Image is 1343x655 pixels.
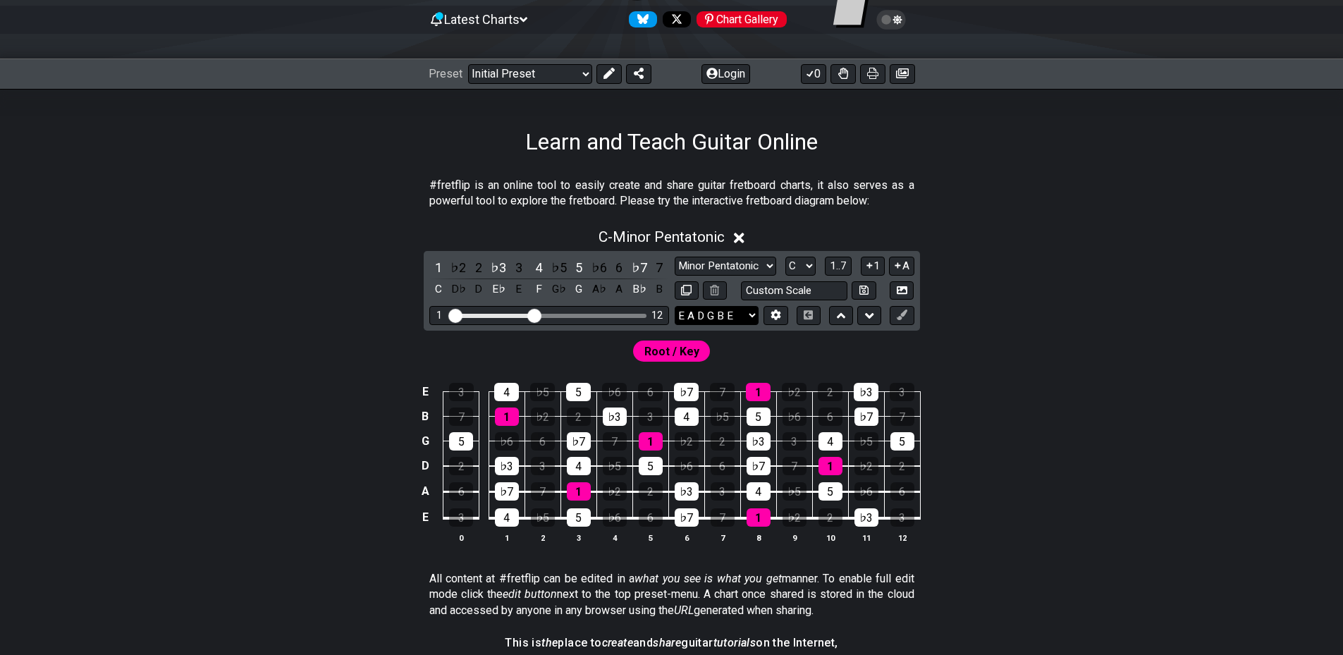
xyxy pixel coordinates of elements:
[599,228,725,245] span: C - Minor Pentatonic
[711,457,735,475] div: 6
[890,508,914,527] div: 3
[610,280,628,299] div: toggle pitch class
[623,11,657,27] a: Follow #fretflip at Bluesky
[495,508,519,527] div: 4
[429,67,462,80] span: Preset
[567,482,591,501] div: 1
[830,259,847,272] span: 1..7
[650,280,668,299] div: toggle pitch class
[650,258,668,277] div: toggle scale degree
[818,408,842,426] div: 6
[639,508,663,527] div: 6
[818,457,842,475] div: 1
[701,64,750,84] button: Login
[443,530,479,545] th: 0
[818,432,842,451] div: 4
[560,530,596,545] th: 3
[567,508,591,527] div: 5
[747,482,771,501] div: 4
[703,281,727,300] button: Delete
[429,280,448,299] div: toggle pitch class
[783,508,807,527] div: ♭2
[503,587,557,601] em: edit button
[525,530,560,545] th: 2
[675,306,759,325] select: Tuning
[449,457,473,475] div: 2
[489,530,525,545] th: 1
[854,457,878,475] div: ♭2
[489,258,508,277] div: toggle scale degree
[675,281,699,300] button: Copy
[531,432,555,451] div: 6
[747,432,771,451] div: ♭3
[825,257,852,276] button: 1..7
[890,432,914,451] div: 5
[590,258,608,277] div: toggle scale degree
[801,64,826,84] button: 0
[525,128,818,155] h1: Learn and Teach Guitar Online
[639,457,663,475] div: 5
[746,383,771,401] div: 1
[674,604,694,617] em: URL
[567,432,591,451] div: ♭7
[785,257,816,276] select: Tonic/Root
[890,281,914,300] button: Create Image
[495,432,519,451] div: ♭6
[429,571,914,618] p: All content at #fretflip can be edited in a manner. To enable full edit mode click the next to th...
[653,636,681,649] em: share
[697,11,787,27] div: Chart Gallery
[783,457,807,475] div: 7
[530,383,555,401] div: ♭5
[639,482,663,501] div: 2
[470,258,488,277] div: toggle scale degree
[468,64,592,84] select: Preset
[674,383,699,401] div: ♭7
[626,64,651,84] button: Share Preset
[818,482,842,501] div: 5
[890,408,914,426] div: 7
[764,306,787,325] button: Edit Tuning
[889,257,914,276] button: A
[603,482,627,501] div: ♭2
[470,280,488,299] div: toggle pitch class
[675,457,699,475] div: ♭6
[861,257,885,276] button: 1
[495,408,519,426] div: 1
[531,457,555,475] div: 3
[783,408,807,426] div: ♭6
[783,432,807,451] div: 3
[417,429,434,453] td: G
[890,64,915,84] button: Create image
[603,508,627,527] div: ♭6
[854,408,878,426] div: ♭7
[417,504,434,531] td: E
[675,508,699,527] div: ♭7
[550,258,568,277] div: toggle scale degree
[417,404,434,429] td: B
[710,383,735,401] div: 7
[668,530,704,545] th: 6
[417,453,434,479] td: D
[747,408,771,426] div: 5
[634,572,782,585] em: what you see is what you get
[602,636,633,649] em: create
[610,258,628,277] div: toggle scale degree
[630,280,649,299] div: toggle pitch class
[449,383,474,401] div: 3
[505,635,838,651] h4: This is place to and guitar on the Internet,
[510,258,528,277] div: toggle scale degree
[449,482,473,501] div: 6
[848,530,884,545] th: 11
[818,508,842,527] div: 2
[883,13,900,26] span: Toggle light / dark theme
[797,306,821,325] button: Toggle horizontal chord view
[651,310,663,322] div: 12
[830,64,856,84] button: Toggle Dexterity for all fretkits
[747,457,771,475] div: ♭7
[602,383,627,401] div: ♭6
[711,408,735,426] div: ♭5
[711,482,735,501] div: 3
[449,280,467,299] div: toggle pitch class
[529,280,548,299] div: toggle pitch class
[852,281,876,300] button: Store user defined scale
